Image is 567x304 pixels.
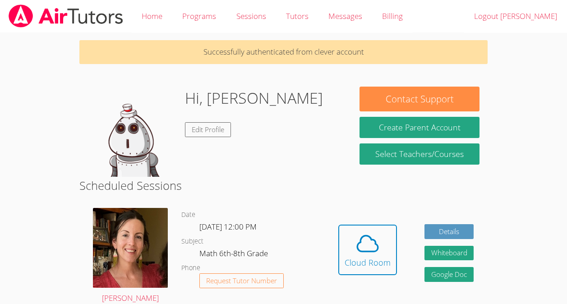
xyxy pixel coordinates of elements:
[424,246,474,261] button: Whiteboard
[360,87,479,111] button: Contact Support
[181,209,195,221] dt: Date
[79,40,488,64] p: Successfully authenticated from clever account
[328,11,362,21] span: Messages
[360,117,479,138] button: Create Parent Account
[338,225,397,275] button: Cloud Room
[181,263,200,274] dt: Phone
[206,277,277,284] span: Request Tutor Number
[199,221,257,232] span: [DATE] 12:00 PM
[345,256,391,269] div: Cloud Room
[199,273,284,288] button: Request Tutor Number
[424,267,474,282] a: Google Doc
[185,87,323,110] h1: Hi, [PERSON_NAME]
[88,87,178,177] img: default.png
[93,208,168,288] img: IMG_4957.jpeg
[185,122,231,137] a: Edit Profile
[79,177,488,194] h2: Scheduled Sessions
[181,236,203,247] dt: Subject
[199,247,270,263] dd: Math 6th-8th Grade
[360,143,479,165] a: Select Teachers/Courses
[424,224,474,239] a: Details
[8,5,124,28] img: airtutors_banner-c4298cdbf04f3fff15de1276eac7730deb9818008684d7c2e4769d2f7ddbe033.png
